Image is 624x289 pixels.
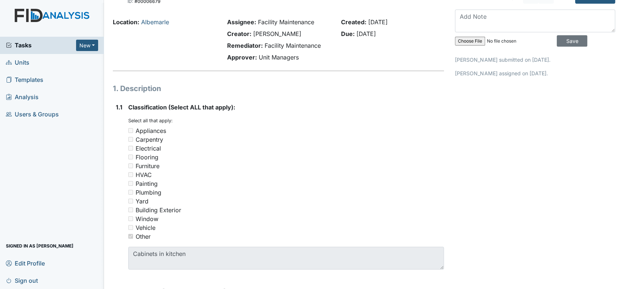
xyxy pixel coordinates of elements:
input: Carpentry [128,137,133,142]
input: Save [557,35,587,47]
textarea: Cabinets in kitchen [128,247,444,270]
span: Classification (Select ALL that apply): [128,104,235,111]
div: Yard [136,197,148,206]
span: [DATE] [368,18,388,26]
input: Other [128,234,133,239]
p: [PERSON_NAME] submitted on [DATE]. [455,56,615,64]
span: Sign out [6,275,38,286]
span: Unit Managers [258,54,298,61]
input: Furniture [128,163,133,168]
input: Painting [128,181,133,186]
div: Window [136,214,158,223]
span: Facility Maintenance [258,18,314,26]
input: Flooring [128,155,133,159]
input: Window [128,216,133,221]
h1: 1. Description [113,83,444,94]
div: Painting [136,179,158,188]
div: HVAC [136,170,152,179]
span: Edit Profile [6,257,45,269]
span: [PERSON_NAME] [253,30,301,37]
div: Appliances [136,126,166,135]
label: 1.1 [116,103,122,112]
div: Vehicle [136,223,155,232]
strong: Creator: [227,30,251,37]
div: Other [136,232,151,241]
p: [PERSON_NAME] assigned on [DATE]. [455,69,615,77]
input: Yard [128,199,133,203]
strong: Location: [113,18,139,26]
input: HVAC [128,172,133,177]
span: Users & Groups [6,109,59,120]
strong: Created: [341,18,366,26]
span: Facility Maintenance [264,42,320,49]
span: [DATE] [356,30,376,37]
a: Tasks [6,41,76,50]
span: Analysis [6,91,39,103]
small: Select all that apply: [128,118,173,123]
span: Units [6,57,29,68]
span: Templates [6,74,43,86]
div: Furniture [136,162,159,170]
strong: Approver: [227,54,257,61]
div: Building Exterior [136,206,181,214]
div: Flooring [136,153,158,162]
strong: Due: [341,30,355,37]
span: Signed in as [PERSON_NAME] [6,240,73,252]
div: Plumbing [136,188,161,197]
a: Albemarle [141,18,169,26]
strong: Assignee: [227,18,256,26]
input: Building Exterior [128,207,133,212]
div: Electrical [136,144,161,153]
div: Carpentry [136,135,163,144]
input: Appliances [128,128,133,133]
button: New [76,40,98,51]
input: Electrical [128,146,133,151]
input: Vehicle [128,225,133,230]
strong: Remediator: [227,42,262,49]
input: Plumbing [128,190,133,195]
